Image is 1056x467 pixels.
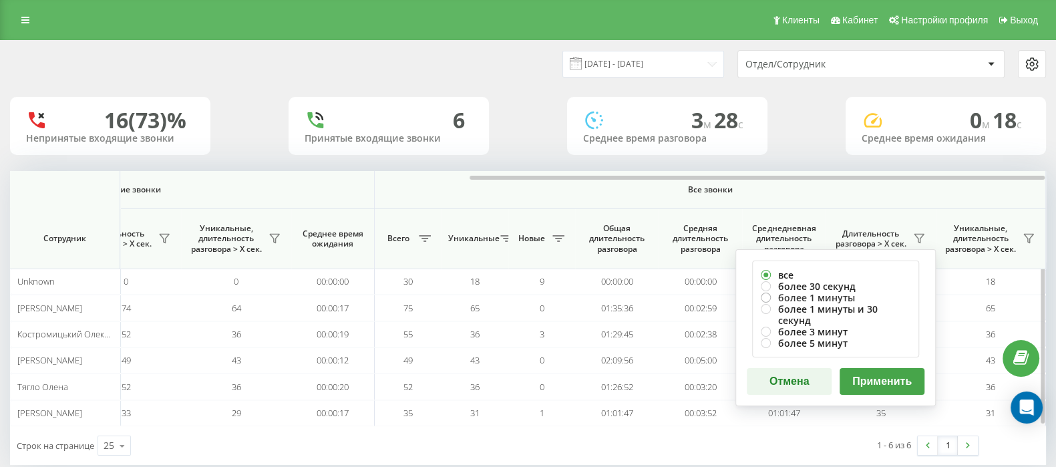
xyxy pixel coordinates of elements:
td: 00:02:38 [659,321,742,347]
span: 18 [470,275,480,287]
span: Уникальные, длительность разговора > Х сек. [188,223,265,255]
span: 36 [470,381,480,393]
td: 00:00:00 [291,269,375,295]
label: более 30 секунд [761,281,910,292]
td: 00:00:20 [291,373,375,400]
span: Выход [1010,15,1038,25]
td: 00:00:17 [291,295,375,321]
span: 33 [122,407,131,419]
div: Open Intercom Messenger [1011,392,1043,424]
span: 36 [986,328,995,340]
td: 00:02:59 [659,295,742,321]
span: 52 [122,381,131,393]
span: 1 [540,407,544,419]
td: 01:01:47 [742,400,826,426]
span: 0 [540,381,544,393]
span: 29 [232,407,241,419]
span: 36 [232,328,241,340]
span: [PERSON_NAME] [17,354,82,366]
span: 0 [234,275,238,287]
span: Новые [515,233,548,244]
span: Кабинет [842,15,878,25]
span: 52 [122,328,131,340]
div: 25 [104,439,114,452]
td: 00:03:52 [659,400,742,426]
label: все [761,269,910,281]
span: Все звонки [414,184,1006,195]
span: м [982,117,993,132]
span: Сотрудник [21,233,108,244]
span: 64 [232,302,241,314]
span: Костромицький Олександр [17,328,128,340]
span: 0 [540,354,544,366]
span: 52 [403,381,413,393]
td: 00:00:00 [659,269,742,295]
span: 3 [691,106,714,134]
span: 35 [876,407,886,419]
label: более 1 минуты [761,292,910,303]
div: Среднее время разговора [583,133,751,144]
span: 9 [540,275,544,287]
div: Отдел/Сотрудник [745,59,905,70]
span: [PERSON_NAME] [17,302,82,314]
span: Среднедневная длительность разговора [752,223,816,255]
span: 75 [403,302,413,314]
span: [PERSON_NAME] [17,407,82,419]
span: 43 [470,354,480,366]
span: 36 [232,381,241,393]
span: 65 [986,302,995,314]
span: Строк на странице [17,440,94,452]
span: 31 [470,407,480,419]
span: 35 [403,407,413,419]
span: 49 [122,354,131,366]
td: 00:00:00 [575,269,659,295]
div: Принятые входящие звонки [305,133,473,144]
span: 55 [403,328,413,340]
div: 6 [453,108,465,133]
span: Настройки профиля [901,15,988,25]
span: Длительность разговора > Х сек. [832,228,909,249]
div: 1 - 6 из 6 [877,438,911,452]
span: 31 [986,407,995,419]
span: Уникальные, длительность разговора > Х сек. [942,223,1019,255]
div: Непринятые входящие звонки [26,133,194,144]
td: 00:00:19 [291,321,375,347]
span: 3 [540,328,544,340]
span: 0 [124,275,128,287]
span: 36 [986,381,995,393]
span: Unknown [17,275,55,287]
span: 36 [470,328,480,340]
span: Всего [381,233,415,244]
button: Отмена [747,368,832,395]
div: Среднее время ожидания [862,133,1030,144]
span: 43 [986,354,995,366]
td: 00:05:00 [659,347,742,373]
td: 00:00:12 [291,347,375,373]
span: 65 [470,302,480,314]
span: 0 [540,302,544,314]
span: 49 [403,354,413,366]
span: c [738,117,743,132]
a: 1 [938,436,958,455]
span: 43 [232,354,241,366]
td: 01:29:45 [575,321,659,347]
td: 00:03:20 [659,373,742,400]
span: Общая длительность разговора [585,223,649,255]
td: 01:01:47 [575,400,659,426]
span: Клиенты [782,15,820,25]
span: 18 [986,275,995,287]
span: 74 [122,302,131,314]
span: 28 [714,106,743,134]
span: 18 [993,106,1022,134]
span: м [703,117,714,132]
span: Средняя длительность разговора [669,223,732,255]
label: более 1 минуты и 30 секунд [761,303,910,326]
span: 0 [970,106,993,134]
td: 02:09:56 [575,347,659,373]
td: 01:35:36 [575,295,659,321]
td: 01:26:52 [575,373,659,400]
span: c [1017,117,1022,132]
span: Среднее время ожидания [301,228,364,249]
td: 00:00:17 [291,400,375,426]
label: более 3 минут [761,326,910,337]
